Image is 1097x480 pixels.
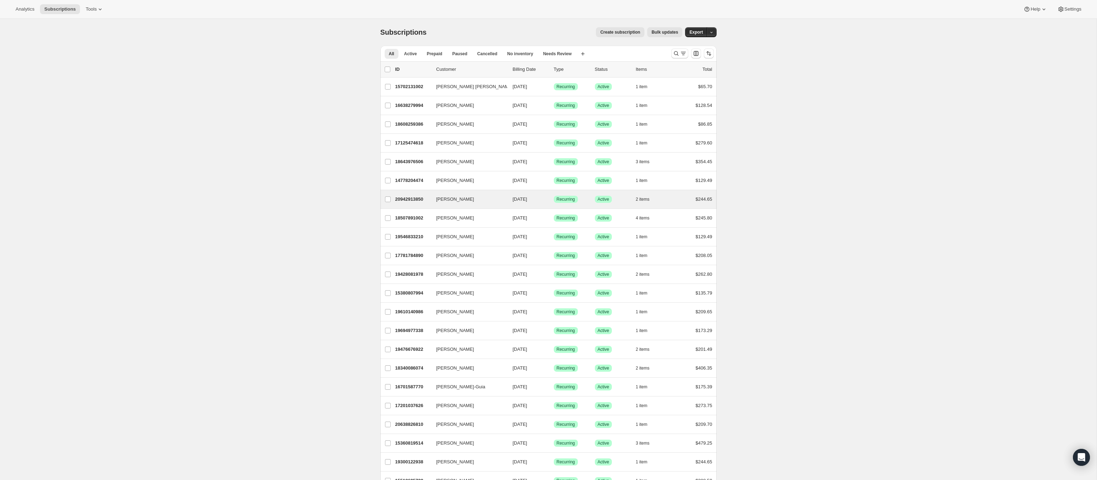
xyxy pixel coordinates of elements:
[543,51,572,57] span: Needs Review
[513,215,527,221] span: [DATE]
[598,103,609,108] span: Active
[557,384,575,390] span: Recurring
[636,403,648,408] span: 1 item
[696,103,712,108] span: $128.54
[432,194,503,205] button: [PERSON_NAME]
[477,51,498,57] span: Cancelled
[395,326,712,336] div: 19694977338[PERSON_NAME][DATE]SuccessRecurringSuccessActive1 item$173.29
[513,459,527,464] span: [DATE]
[696,234,712,239] span: $129.49
[636,288,655,298] button: 1 item
[696,272,712,277] span: $262.80
[696,290,712,296] span: $135.79
[636,121,648,127] span: 1 item
[557,121,575,127] span: Recurring
[636,347,650,352] span: 2 items
[81,4,108,14] button: Tools
[436,139,474,147] span: [PERSON_NAME]
[636,213,657,223] button: 4 items
[395,344,712,354] div: 19476676922[PERSON_NAME][DATE]SuccessRecurringSuccessActive2 items$201.49
[432,269,503,280] button: [PERSON_NAME]
[557,234,575,240] span: Recurring
[395,138,712,148] div: 17125474618[PERSON_NAME][DATE]SuccessRecurringSuccessActive1 item$279.60
[513,309,527,314] span: [DATE]
[636,84,648,90] span: 1 item
[596,27,644,37] button: Create subscription
[636,176,655,185] button: 1 item
[513,121,527,127] span: [DATE]
[395,176,712,185] div: 14778204474[PERSON_NAME][DATE]SuccessRecurringSuccessActive1 item$129.49
[432,400,503,411] button: [PERSON_NAME]
[395,158,431,165] p: 18643976506
[395,66,712,73] div: IDCustomerBilling DateTypeStatusItemsTotal
[557,459,575,465] span: Recurring
[636,328,648,333] span: 1 item
[696,140,712,145] span: $279.60
[598,384,609,390] span: Active
[395,102,431,109] p: 16638279994
[395,232,712,242] div: 19546833210[PERSON_NAME][DATE]SuccessRecurringSuccessActive1 item$129.49
[513,384,527,389] span: [DATE]
[436,365,474,372] span: [PERSON_NAME]
[557,178,575,183] span: Recurring
[436,402,474,409] span: [PERSON_NAME]
[395,365,431,372] p: 18340086074
[598,272,609,277] span: Active
[698,84,712,89] span: $65.70
[432,212,503,224] button: [PERSON_NAME]
[395,177,431,184] p: 14778204474
[557,365,575,371] span: Recurring
[557,422,575,427] span: Recurring
[685,27,707,37] button: Export
[432,438,503,449] button: [PERSON_NAME]
[636,251,655,261] button: 1 item
[696,215,712,221] span: $245.80
[696,459,712,464] span: $244.65
[395,421,431,428] p: 20638826810
[702,66,712,73] p: Total
[636,363,657,373] button: 2 items
[696,422,712,427] span: $209.70
[557,309,575,315] span: Recurring
[554,66,589,73] div: Type
[1064,6,1081,12] span: Settings
[432,287,503,299] button: [PERSON_NAME]
[389,51,394,57] span: All
[1030,6,1040,12] span: Help
[636,440,650,446] span: 3 items
[432,344,503,355] button: [PERSON_NAME]
[557,140,575,146] span: Recurring
[395,82,712,92] div: 15702131002[PERSON_NAME] [PERSON_NAME][DATE]SuccessRecurringSuccessActive1 item$65.70
[395,196,431,203] p: 20942913850
[598,121,609,127] span: Active
[11,4,39,14] button: Analytics
[636,194,657,204] button: 2 items
[595,66,630,73] p: Status
[1053,4,1086,14] button: Settings
[395,252,431,259] p: 17781784890
[636,419,655,429] button: 1 item
[636,382,655,392] button: 1 item
[513,440,527,446] span: [DATE]
[696,403,712,408] span: $273.75
[395,213,712,223] div: 18507891002[PERSON_NAME][DATE]SuccessRecurringSuccessActive4 items$245.80
[436,252,474,259] span: [PERSON_NAME]
[513,253,527,258] span: [DATE]
[598,253,609,258] span: Active
[598,403,609,408] span: Active
[598,215,609,221] span: Active
[636,272,650,277] span: 2 items
[557,253,575,258] span: Recurring
[432,419,503,430] button: [PERSON_NAME]
[513,403,527,408] span: [DATE]
[598,290,609,296] span: Active
[557,347,575,352] span: Recurring
[432,381,503,393] button: [PERSON_NAME]-Guia
[395,269,712,279] div: 19428081978[PERSON_NAME][DATE]SuccessRecurringSuccessActive2 items$262.80
[513,234,527,239] span: [DATE]
[598,440,609,446] span: Active
[513,290,527,296] span: [DATE]
[557,196,575,202] span: Recurring
[636,234,648,240] span: 1 item
[636,438,657,448] button: 3 items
